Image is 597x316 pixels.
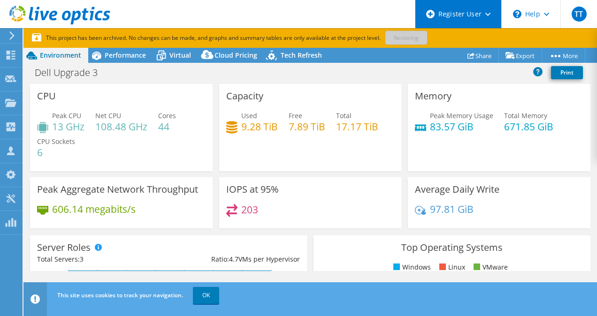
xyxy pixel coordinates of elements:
span: Performance [105,51,146,60]
span: Net CPU [95,111,121,120]
span: Peak Memory Usage [430,111,493,120]
h4: 203 [241,204,258,215]
span: Peak CPU [52,111,81,120]
span: Used [241,111,257,120]
h3: CPU [37,91,56,101]
h4: 671.85 GiB [504,121,553,132]
div: Total Servers: [37,254,168,264]
span: 3 [80,255,84,263]
h4: 606.14 megabits/s [52,204,136,214]
h4: 44 [158,121,176,132]
h3: Memory [415,91,452,101]
p: This project has been archived. No changes can be made, and graphs and summary tables are only av... [32,33,492,43]
h3: IOPS at 95% [226,184,279,195]
h4: 13 GHz [52,121,84,132]
a: More [542,48,585,63]
h4: 7.89 TiB [289,121,325,132]
h3: Top Operating Systems [321,242,583,253]
h4: 108.48 GHz [95,121,147,132]
li: VMware [471,262,508,272]
a: OK [193,287,219,304]
h3: Peak Aggregate Network Throughput [37,184,198,195]
h4: 97.81 GiB [430,204,474,214]
h4: 6 [37,147,75,158]
h1: Dell Upgrade 3 [31,68,112,78]
li: Linux [437,262,465,272]
h3: Capacity [226,91,263,101]
span: Tech Refresh [281,51,322,60]
span: Total Memory [504,111,547,120]
span: 4.7 [229,255,238,263]
span: Cores [158,111,176,120]
a: Print [551,66,583,79]
svg: \n [513,10,521,18]
a: Export [498,48,542,63]
h3: Average Daily Write [415,184,499,195]
h4: 9.28 TiB [241,121,278,132]
h3: Server Roles [37,242,91,253]
a: Share [460,48,499,63]
span: Free [289,111,302,120]
h4: 83.57 GiB [430,121,493,132]
span: This site uses cookies to track your navigation. [57,291,183,299]
span: Environment [40,51,81,60]
span: Total [336,111,352,120]
li: Windows [391,262,431,272]
h4: 17.17 TiB [336,121,378,132]
span: Virtual [169,51,191,60]
span: TT [572,7,587,22]
span: Cloud Pricing [214,51,257,60]
span: CPU Sockets [37,137,75,146]
div: Ratio: VMs per Hypervisor [168,254,300,264]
